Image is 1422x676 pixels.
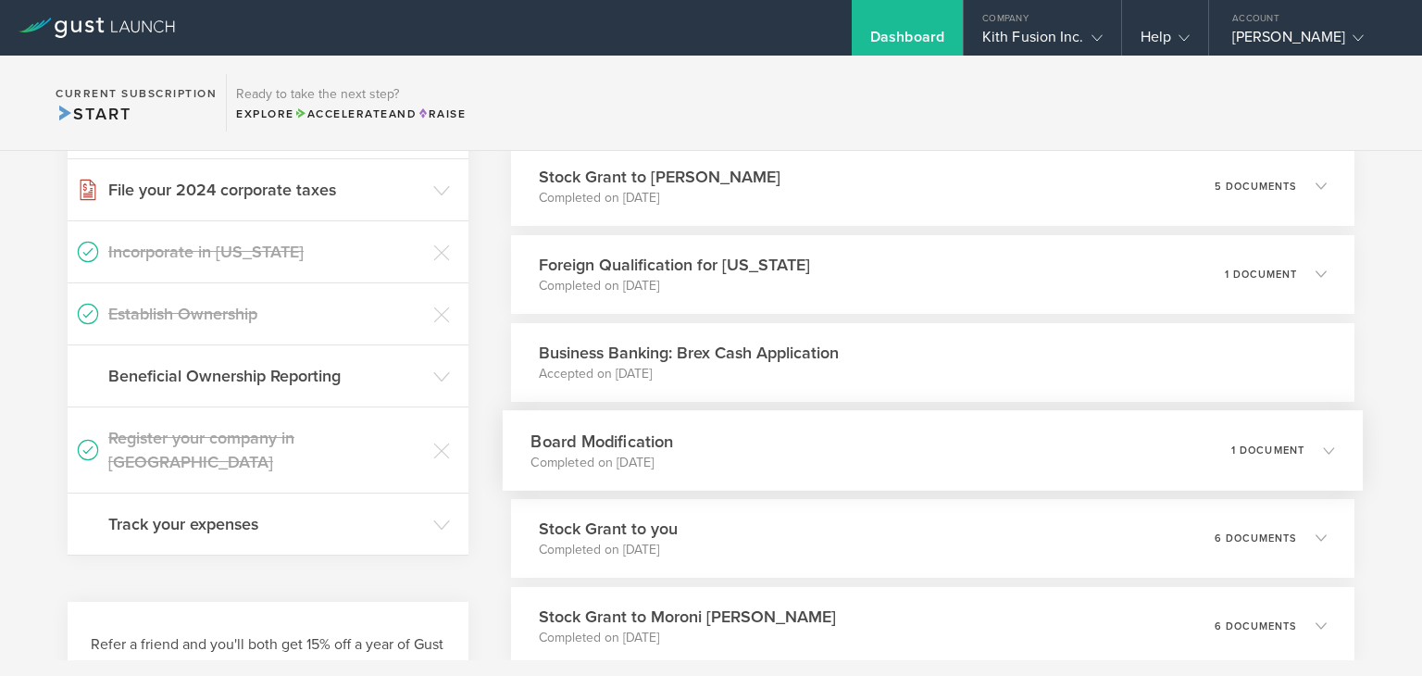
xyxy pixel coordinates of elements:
h3: Board Modification [530,429,673,454]
h3: Ready to take the next step? [236,88,466,101]
p: 1 document [1230,444,1304,455]
span: and [294,107,418,120]
h3: Establish Ownership [108,302,424,326]
h3: Stock Grant to Moroni [PERSON_NAME] [539,605,836,629]
h3: Incorporate in [US_STATE] [108,240,424,264]
p: Completed on [DATE] [539,189,780,207]
div: Kith Fusion Inc. [982,28,1103,56]
p: Completed on [DATE] [539,277,810,295]
h3: Track your expenses [108,512,424,536]
h2: Current Subscription [56,88,217,99]
div: [PERSON_NAME] [1232,28,1390,56]
h3: Business Banking: Brex Cash Application [539,341,839,365]
iframe: Chat Widget [1329,587,1422,676]
span: Raise [417,107,466,120]
p: 5 documents [1215,182,1297,192]
h3: Register your company in [GEOGRAPHIC_DATA] [108,426,424,474]
p: 1 document [1225,269,1297,280]
p: Completed on [DATE] [530,453,673,471]
div: Ready to take the next step?ExploreAccelerateandRaise [226,74,475,131]
div: Explore [236,106,466,122]
h3: Beneficial Ownership Reporting [108,364,424,388]
h3: Foreign Qualification for [US_STATE] [539,253,810,277]
p: 6 documents [1215,533,1297,544]
p: 6 documents [1215,621,1297,632]
p: Completed on [DATE] [539,629,836,647]
div: Help [1141,28,1190,56]
h3: Stock Grant to [PERSON_NAME] [539,165,780,189]
h3: Stock Grant to you [539,517,678,541]
span: Accelerate [294,107,389,120]
span: Start [56,104,131,124]
p: Accepted on [DATE] [539,365,839,383]
p: Completed on [DATE] [539,541,678,559]
h3: File your 2024 corporate taxes [108,178,424,202]
div: Dashboard [870,28,944,56]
